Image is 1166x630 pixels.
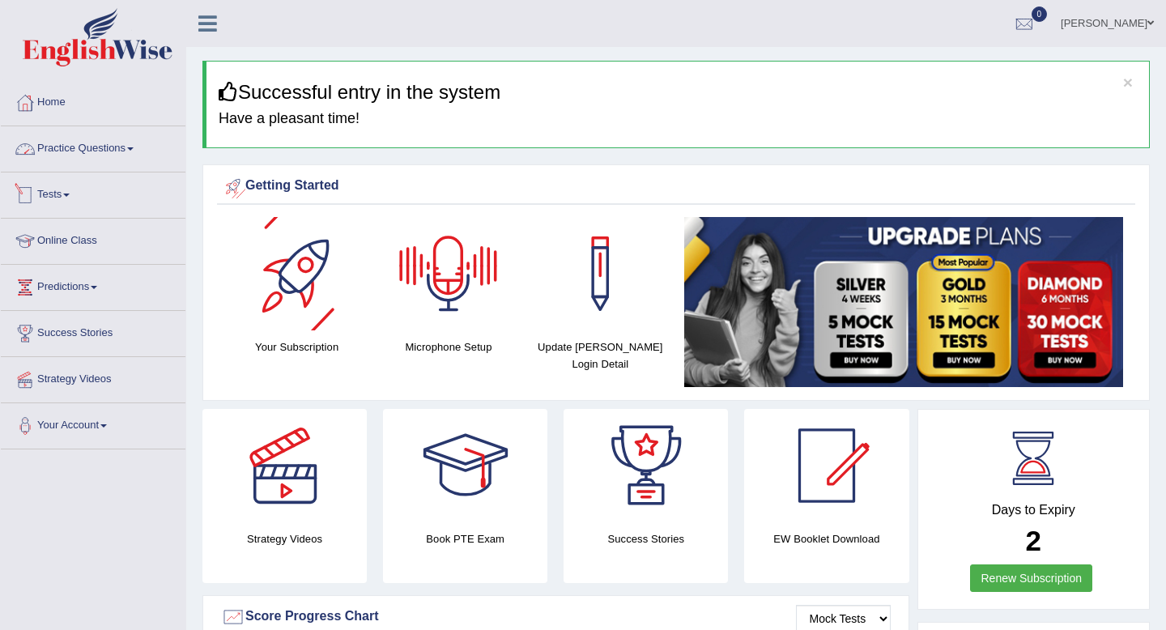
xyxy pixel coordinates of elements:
[221,174,1131,198] div: Getting Started
[1,403,185,444] a: Your Account
[970,564,1092,592] a: Renew Subscription
[1,357,185,398] a: Strategy Videos
[1123,74,1133,91] button: ×
[219,82,1137,103] h3: Successful entry in the system
[1,265,185,305] a: Predictions
[564,530,728,547] h4: Success Stories
[1,311,185,351] a: Success Stories
[533,338,668,372] h4: Update [PERSON_NAME] Login Detail
[219,111,1137,127] h4: Have a pleasant time!
[1,80,185,121] a: Home
[229,338,364,355] h4: Your Subscription
[383,530,547,547] h4: Book PTE Exam
[936,503,1132,517] h4: Days to Expiry
[202,530,367,547] h4: Strategy Videos
[1,219,185,259] a: Online Class
[1,172,185,213] a: Tests
[1032,6,1048,22] span: 0
[744,530,909,547] h4: EW Booklet Download
[684,217,1123,387] img: small5.jpg
[221,605,891,629] div: Score Progress Chart
[1,126,185,167] a: Practice Questions
[1026,525,1041,556] b: 2
[381,338,516,355] h4: Microphone Setup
